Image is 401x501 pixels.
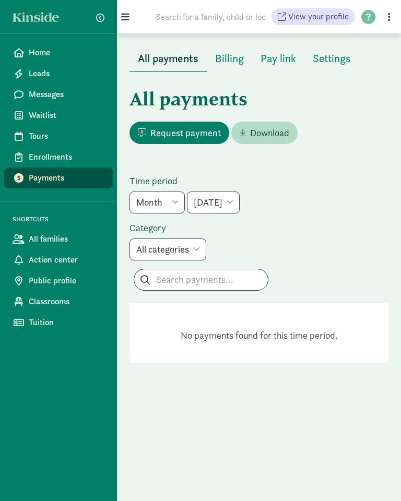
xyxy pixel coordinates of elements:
[129,222,388,234] label: Category
[250,126,289,140] span: Download
[29,172,104,184] span: Payments
[4,42,113,63] a: Home
[129,46,207,71] button: All payments
[4,291,113,312] a: Classrooms
[29,88,104,101] span: Messages
[288,10,349,23] span: View your profile
[304,53,359,65] a: Settings
[129,84,388,113] h1: All payments
[4,105,113,126] a: Waitlist
[272,8,355,25] a: View your profile
[313,50,351,67] span: Settings
[252,53,304,65] a: Pay link
[138,307,380,363] div: No payments found for this time period.
[29,316,104,329] span: Tuition
[29,130,104,142] span: Tours
[129,175,388,187] label: Time period
[4,249,113,270] a: Action center
[207,46,252,71] button: Billing
[4,168,113,188] a: Payments
[4,312,113,333] a: Tuition
[207,53,252,65] a: Billing
[215,50,244,67] span: Billing
[150,6,272,27] input: Search for a family, child or location
[231,122,298,144] a: Download
[29,151,104,163] span: Enrollments
[4,63,113,84] a: Leads
[129,122,229,144] button: Request payment
[29,109,104,122] span: Waitlist
[29,275,104,287] span: Public profile
[261,50,296,67] span: Pay link
[138,50,198,67] span: All payments
[304,46,359,71] button: Settings
[252,46,304,71] button: Pay link
[134,269,268,290] input: Search payments...
[4,147,113,168] a: Enrollments
[4,270,113,291] a: Public profile
[29,46,104,59] span: Home
[29,67,104,80] span: Leads
[349,420,401,470] iframe: Chat Widget
[4,229,113,249] a: All families
[4,84,113,105] a: Messages
[29,254,104,266] span: Action center
[29,233,104,245] span: All families
[4,126,113,147] a: Tours
[150,126,221,140] span: Request payment
[129,53,207,65] a: All payments
[29,295,104,308] span: Classrooms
